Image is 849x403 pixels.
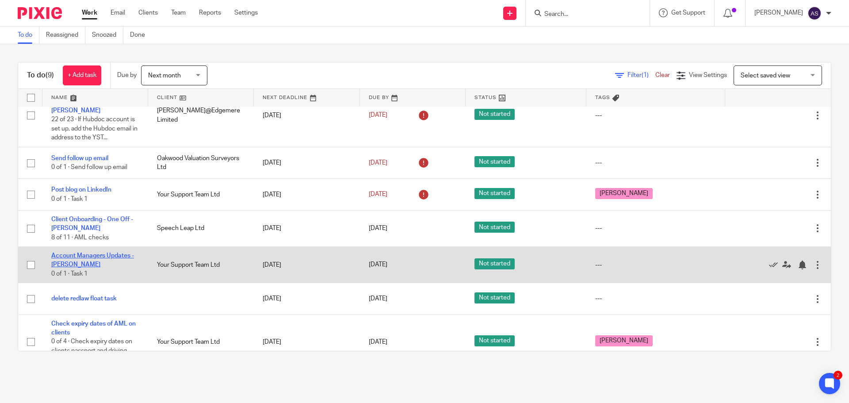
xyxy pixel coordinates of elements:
[51,155,108,161] a: Send follow up email
[18,7,62,19] img: Pixie
[627,72,655,78] span: Filter
[254,247,359,283] td: [DATE]
[369,112,387,119] span: [DATE]
[18,27,39,44] a: To do
[254,283,359,315] td: [DATE]
[51,187,111,193] a: Post blog on LinkedIn
[834,371,842,380] div: 2
[138,8,158,17] a: Clients
[117,71,137,80] p: Due by
[51,321,136,336] a: Check expiry dates of AML on clients
[474,335,515,346] span: Not started
[254,179,359,210] td: [DATE]
[171,8,186,17] a: Team
[595,335,653,346] span: [PERSON_NAME]
[148,84,254,147] td: [PERSON_NAME]@Edgemere Limited
[369,160,387,166] span: [DATE]
[642,72,649,78] span: (1)
[51,253,134,268] a: Account Managers Updates - [PERSON_NAME]
[254,210,359,246] td: [DATE]
[51,216,133,231] a: Client Onboarding - One Off - [PERSON_NAME]
[51,196,88,202] span: 0 of 1 · Task 1
[199,8,221,17] a: Reports
[148,147,254,179] td: Oakwood Valuation Surveyors Ltd
[595,188,653,199] span: [PERSON_NAME]
[254,84,359,147] td: [DATE]
[807,6,822,20] img: svg%3E
[595,261,716,269] div: ---
[543,11,623,19] input: Search
[148,179,254,210] td: Your Support Team Ltd
[689,72,727,78] span: View Settings
[51,296,117,302] a: delete redlaw float task
[474,222,515,233] span: Not started
[595,111,716,120] div: ---
[27,71,54,80] h1: To do
[595,294,716,303] div: ---
[474,188,515,199] span: Not started
[148,210,254,246] td: Speech Leap Ltd
[82,8,97,17] a: Work
[474,156,515,167] span: Not started
[234,8,258,17] a: Settings
[671,10,705,16] span: Get Support
[741,73,790,79] span: Select saved view
[51,271,88,277] span: 0 of 1 · Task 1
[595,158,716,167] div: ---
[595,224,716,233] div: ---
[46,72,54,79] span: (9)
[51,339,132,363] span: 0 of 4 · Check expiry dates on clients passport and driving licence on Zoho by...
[46,27,85,44] a: Reassigned
[148,73,181,79] span: Next month
[148,315,254,369] td: Your Support Team Ltd
[754,8,803,17] p: [PERSON_NAME]
[63,65,101,85] a: + Add task
[51,164,127,170] span: 0 of 1 · Send follow up email
[369,225,387,231] span: [DATE]
[130,27,152,44] a: Done
[51,234,109,241] span: 8 of 11 · AML checks
[595,95,610,100] span: Tags
[474,292,515,303] span: Not started
[369,339,387,345] span: [DATE]
[254,147,359,179] td: [DATE]
[254,315,359,369] td: [DATE]
[111,8,125,17] a: Email
[51,117,138,141] span: 22 of 23 · If Hubdoc account is set up, add the Hubdoc email in address to the YST...
[148,247,254,283] td: Your Support Team Ltd
[92,27,123,44] a: Snoozed
[369,262,387,268] span: [DATE]
[655,72,670,78] a: Clear
[369,191,387,197] span: [DATE]
[474,109,515,120] span: Not started
[474,258,515,269] span: Not started
[369,296,387,302] span: [DATE]
[769,260,782,269] a: Mark as done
